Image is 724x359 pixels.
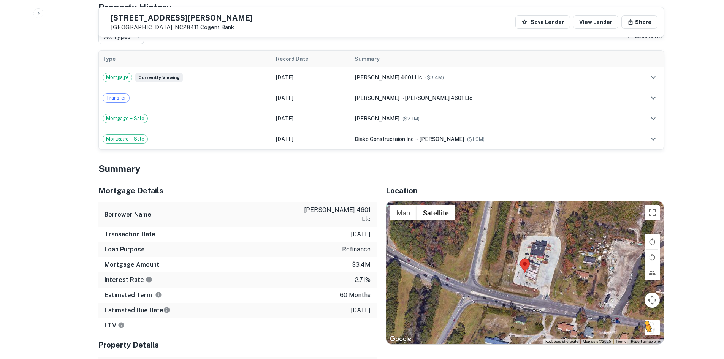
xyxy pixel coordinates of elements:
[467,136,485,142] span: ($ 1.9M )
[645,293,660,308] button: Map camera controls
[340,291,371,300] p: 60 months
[146,276,152,283] svg: The interest rates displayed on the website are for informational purposes only and may be report...
[302,206,371,224] p: [PERSON_NAME] 4601 llc
[515,15,570,29] button: Save Lender
[105,275,152,285] h6: Interest Rate
[98,0,664,14] h4: Property History
[355,136,414,142] span: diako constructaion inc
[386,185,664,196] h5: Location
[163,307,170,313] svg: Estimate is based on a standard schedule for this type of loan.
[105,291,162,300] h6: Estimated Term
[545,339,578,344] button: Keyboard shortcuts
[342,245,371,254] p: refinance
[686,298,724,335] iframe: Chat Widget
[647,112,660,125] button: expand row
[390,205,417,220] button: Show street map
[645,205,660,220] button: Toggle fullscreen view
[355,135,619,143] div: →
[631,339,661,343] a: Report a map error
[388,334,413,344] img: Google
[272,67,351,88] td: [DATE]
[647,71,660,84] button: expand row
[272,129,351,149] td: [DATE]
[103,74,132,81] span: Mortgage
[419,136,464,142] span: [PERSON_NAME]
[355,94,619,102] div: →
[111,24,253,31] p: [GEOGRAPHIC_DATA], NC28411
[98,339,377,351] h5: Property Details
[645,265,660,280] button: Tilt map
[272,51,351,67] th: Record Date
[105,210,151,219] h6: Borrower Name
[351,230,371,239] p: [DATE]
[103,115,147,122] span: Mortgage + Sale
[388,334,413,344] a: Open this area in Google Maps (opens a new window)
[352,260,371,269] p: $3.4m
[99,51,272,67] th: Type
[103,135,147,143] span: Mortgage + Sale
[105,306,170,315] h6: Estimated Due Date
[621,15,657,29] button: Share
[355,115,399,122] span: [PERSON_NAME]
[103,94,129,102] span: Transfer
[647,133,660,145] button: expand row
[351,306,371,315] p: [DATE]
[368,321,371,330] p: -
[645,250,660,265] button: Rotate map counterclockwise
[135,73,183,82] span: Currently viewing
[583,339,611,343] span: Map data ©2025
[118,322,125,329] svg: LTVs displayed on the website are for informational purposes only and may be reported incorrectly...
[105,230,155,239] h6: Transaction Date
[405,95,472,101] span: [PERSON_NAME] 4601 llc
[425,75,444,81] span: ($ 3.4M )
[647,92,660,104] button: expand row
[417,205,455,220] button: Show satellite imagery
[105,321,125,330] h6: LTV
[573,15,618,29] a: View Lender
[616,339,626,343] a: Terms (opens in new tab)
[155,291,162,298] svg: Term is based on a standard schedule for this type of loan.
[351,51,623,67] th: Summary
[111,14,253,22] h5: [STREET_ADDRESS][PERSON_NAME]
[98,185,377,196] h5: Mortgage Details
[272,108,351,129] td: [DATE]
[355,95,399,101] span: [PERSON_NAME]
[355,275,371,285] p: 2.71%
[645,320,660,335] button: Drag Pegman onto the map to open Street View
[355,74,422,81] span: [PERSON_NAME] 4601 llc
[105,245,145,254] h6: Loan Purpose
[645,234,660,249] button: Rotate map clockwise
[98,162,664,176] h4: Summary
[402,116,420,122] span: ($ 2.1M )
[105,260,159,269] h6: Mortgage Amount
[200,24,234,30] a: Cogent Bank
[272,88,351,108] td: [DATE]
